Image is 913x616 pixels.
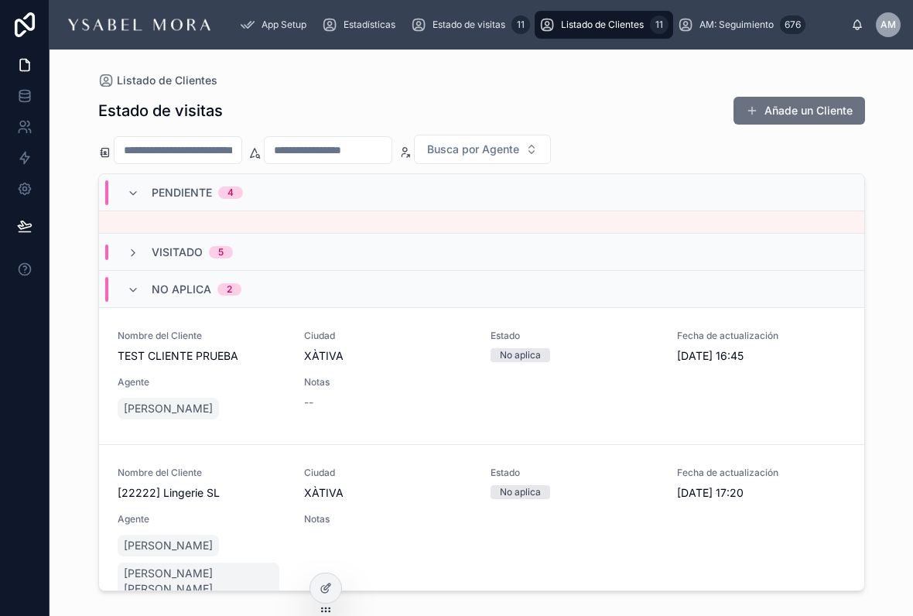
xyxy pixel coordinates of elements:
div: 5 [218,246,224,258]
div: 11 [511,15,530,34]
button: Añade un Cliente [733,97,865,125]
img: App logo [62,12,217,37]
span: No aplica [152,282,211,297]
span: Ciudad [304,467,472,479]
a: Estado de visitas11 [406,11,535,39]
span: Agente [118,513,286,525]
span: XÀTIVA [304,485,472,501]
span: [PERSON_NAME] [PERSON_NAME] [124,566,273,597]
span: Agente [118,376,286,388]
span: [PERSON_NAME] [124,538,213,553]
button: Select Button [414,135,551,164]
span: Fecha de actualización [677,467,845,479]
a: Listado de Clientes11 [535,11,673,39]
a: Nombre del ClienteTEST CLIENTE PRUEBACiudadXÀTIVAEstadoNo aplicaFecha de actualización[DATE] 16:4... [99,308,864,445]
h1: Estado de visitas [98,100,223,121]
div: 11 [650,15,669,34]
span: [DATE] 17:20 [677,485,845,501]
div: No aplica [500,485,541,499]
div: scrollable content [229,8,851,42]
span: Nombre del Cliente [118,467,286,479]
span: App Setup [262,19,306,31]
span: Nombre del Cliente [118,330,286,342]
span: [PERSON_NAME] [124,401,213,416]
a: [PERSON_NAME] [118,398,219,419]
span: Listado de Clientes [117,73,217,88]
span: Estadísticas [344,19,395,31]
span: Busca por Agente [427,142,519,157]
span: Pendiente [152,185,212,200]
span: Estado de visitas [433,19,505,31]
span: Fecha de actualización [677,330,845,342]
span: [DATE] 16:45 [677,348,845,364]
a: App Setup [235,11,317,39]
span: Estado [491,467,658,479]
a: Estadísticas [317,11,406,39]
span: Notas [304,513,472,525]
a: AM: Seguimiento676 [673,11,810,39]
div: 4 [227,187,234,199]
span: Listado de Clientes [561,19,644,31]
span: Ciudad [304,330,472,342]
span: Notas [304,376,472,388]
span: AM: Seguimiento [699,19,774,31]
span: AM [881,19,896,31]
span: [22222] Lingerie SL [118,485,286,501]
a: [PERSON_NAME] [PERSON_NAME] [118,563,279,600]
div: 2 [227,283,232,296]
div: 676 [780,15,805,34]
span: Visitado [152,245,203,260]
div: No aplica [500,348,541,362]
span: XÀTIVA [304,348,472,364]
a: Listado de Clientes [98,73,217,88]
a: [PERSON_NAME] [118,535,219,556]
span: TEST CLIENTE PRUEBA [118,348,286,364]
span: Estado [491,330,658,342]
span: -- [304,395,313,410]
